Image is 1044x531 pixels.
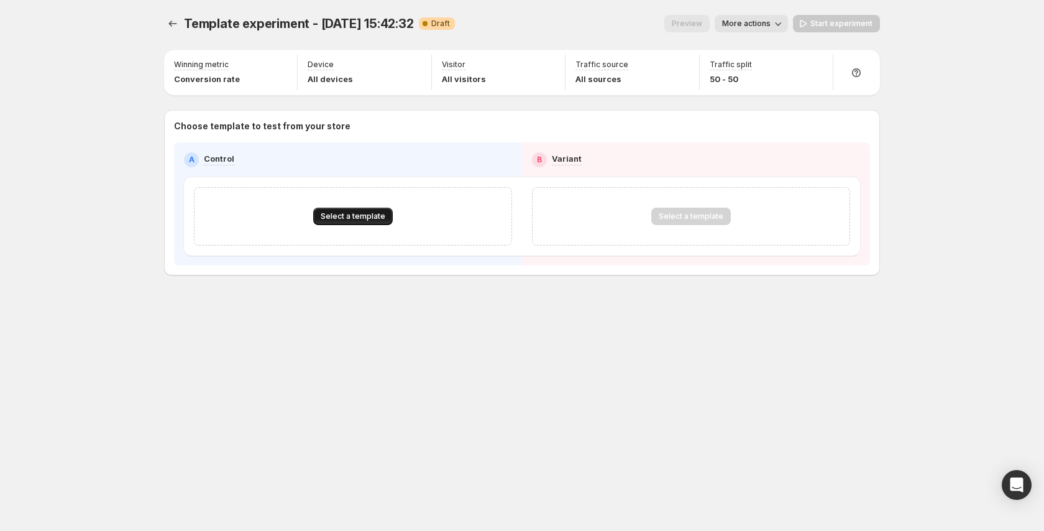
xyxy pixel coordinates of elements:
[1002,470,1032,500] div: Open Intercom Messenger
[184,16,414,31] span: Template experiment - [DATE] 15:42:32
[715,15,788,32] button: More actions
[313,208,393,225] button: Select a template
[174,73,240,85] p: Conversion rate
[189,155,195,165] h2: A
[722,19,771,29] span: More actions
[174,120,870,132] p: Choose template to test from your store
[710,73,752,85] p: 50 - 50
[575,73,628,85] p: All sources
[552,152,582,165] p: Variant
[308,60,334,70] p: Device
[308,73,353,85] p: All devices
[442,60,465,70] p: Visitor
[442,73,486,85] p: All visitors
[164,15,181,32] button: Experiments
[431,19,450,29] span: Draft
[174,60,229,70] p: Winning metric
[537,155,542,165] h2: B
[321,211,385,221] span: Select a template
[575,60,628,70] p: Traffic source
[710,60,752,70] p: Traffic split
[204,152,234,165] p: Control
